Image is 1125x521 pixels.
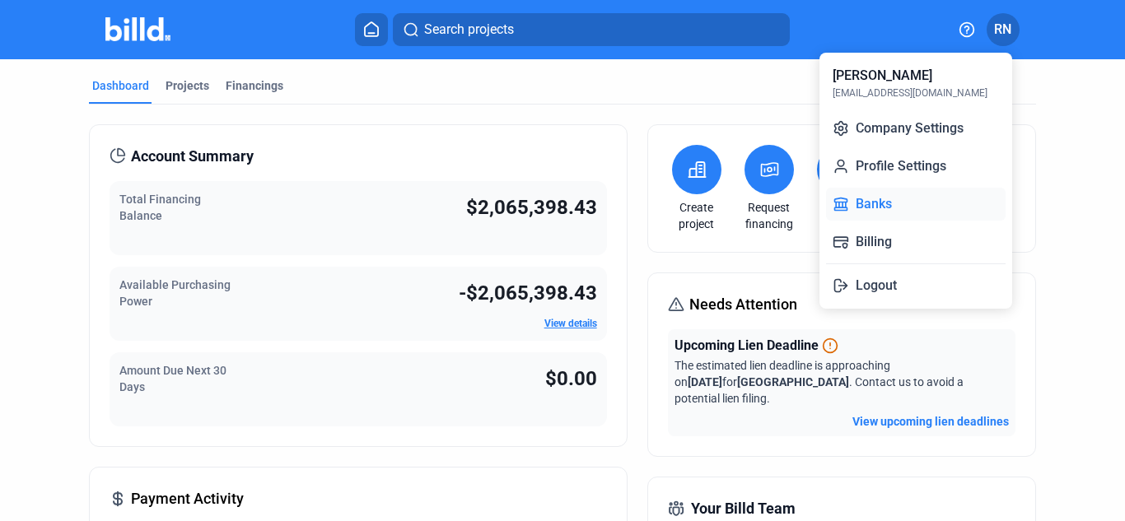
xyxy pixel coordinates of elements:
div: [EMAIL_ADDRESS][DOMAIN_NAME] [833,86,987,100]
button: Billing [826,226,1006,258]
button: Company Settings [826,112,1006,145]
div: [PERSON_NAME] [833,66,932,86]
button: Profile Settings [826,150,1006,183]
button: Banks [826,188,1006,221]
button: Logout [826,269,1006,302]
